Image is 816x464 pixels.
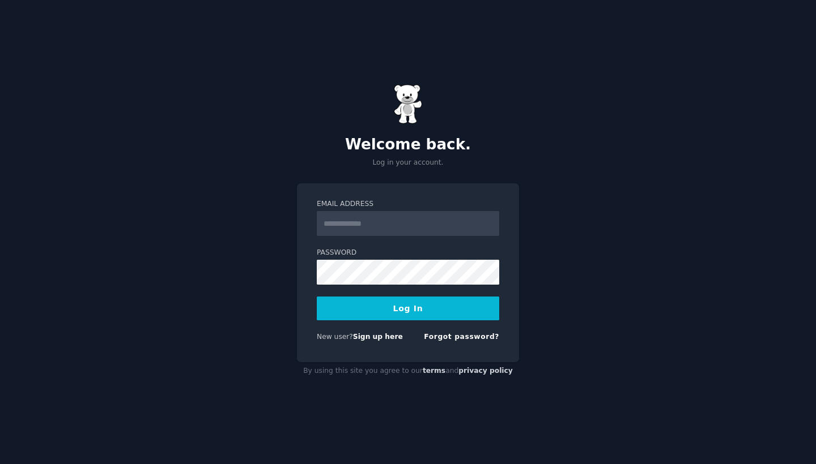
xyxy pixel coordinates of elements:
[424,333,499,341] a: Forgot password?
[317,248,499,258] label: Password
[297,158,519,168] p: Log in your account.
[297,362,519,380] div: By using this site you agree to our and
[317,297,499,320] button: Log In
[317,199,499,209] label: Email Address
[317,333,353,341] span: New user?
[353,333,403,341] a: Sign up here
[297,136,519,154] h2: Welcome back.
[423,367,445,375] a: terms
[394,84,422,124] img: Gummy Bear
[458,367,513,375] a: privacy policy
